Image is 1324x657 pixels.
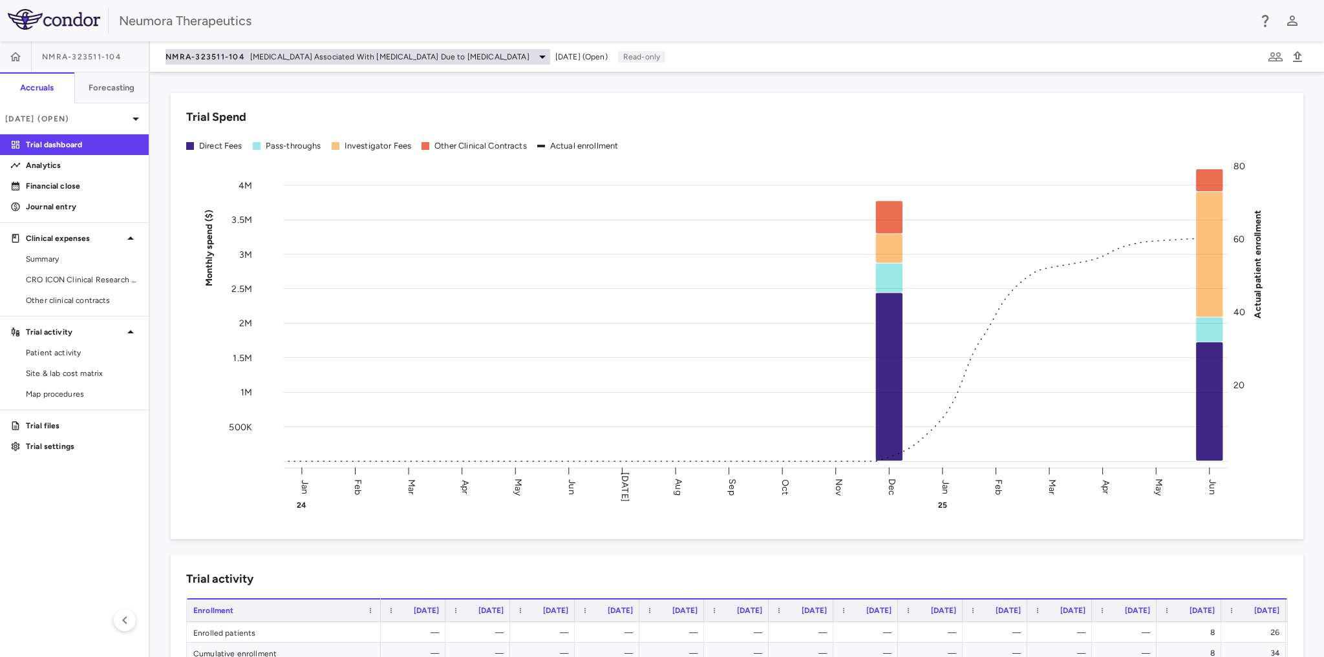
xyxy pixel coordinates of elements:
h6: Accruals [20,82,54,94]
span: [DATE] [543,606,568,615]
tspan: 2M [239,318,252,329]
div: Investigator Fees [345,140,412,152]
p: Financial close [26,180,138,192]
div: — [780,622,827,643]
h6: Forecasting [89,82,135,94]
tspan: Actual patient enrollment [1252,209,1263,318]
text: Jun [566,479,577,494]
span: Enrollment [193,606,234,615]
text: Sep [727,479,738,495]
span: [DATE] [1125,606,1150,615]
div: — [457,622,504,643]
p: Trial dashboard [26,139,138,151]
tspan: 2.5M [231,283,252,294]
text: Jan [299,479,310,494]
div: Actual enrollment [550,140,619,152]
div: — [392,622,439,643]
span: [DATE] [866,606,892,615]
span: [DATE] [1190,606,1215,615]
div: — [910,622,956,643]
p: Trial files [26,420,138,432]
tspan: 80 [1233,161,1245,172]
img: logo-full-SnFGN8VE.png [8,9,100,30]
tspan: 3.5M [231,214,252,225]
span: Map procedures [26,388,138,400]
div: Enrolled patients [187,622,381,642]
p: Clinical expenses [26,233,123,244]
span: [DATE] (Open) [555,51,608,63]
div: — [716,622,762,643]
span: [DATE] [1254,606,1279,615]
tspan: 1M [240,387,252,398]
span: NMRA-323511-104 [42,52,122,62]
tspan: 4M [239,180,252,191]
tspan: 1.5M [233,352,252,363]
text: Mar [1047,479,1058,494]
div: — [1104,622,1150,643]
p: [DATE] (Open) [5,113,128,125]
tspan: 3M [239,249,252,260]
p: Read-only [618,51,665,63]
div: — [586,622,633,643]
text: 25 [938,501,947,510]
span: NMRA-323511-104 [165,52,245,62]
text: Mar [406,479,417,494]
span: [DATE] [672,606,698,615]
tspan: Monthly spend ($) [204,209,215,286]
span: [DATE] [414,606,439,615]
span: [DATE] [608,606,633,615]
div: Direct Fees [199,140,242,152]
div: — [974,622,1021,643]
span: Summary [26,253,138,265]
div: — [845,622,892,643]
div: Other Clinical Contracts [434,140,527,152]
text: Dec [886,478,897,495]
div: Neumora Therapeutics [119,11,1249,30]
tspan: 40 [1233,307,1245,318]
span: [DATE] [996,606,1021,615]
text: Aug [673,479,684,495]
p: Trial settings [26,441,138,452]
tspan: 500K [229,421,252,432]
span: [MEDICAL_DATA] Associated With [MEDICAL_DATA] Due to [MEDICAL_DATA] [250,51,529,63]
span: [DATE] [478,606,504,615]
text: [DATE] [619,472,630,502]
text: Jan [940,479,951,494]
div: 26 [1233,622,1279,643]
div: — [522,622,568,643]
text: May [1153,478,1164,495]
div: Pass-throughs [266,140,321,152]
div: 8 [1168,622,1215,643]
text: Jun [1207,479,1218,494]
span: Site & lab cost matrix [26,368,138,379]
text: Oct [780,479,791,494]
tspan: 60 [1233,234,1244,245]
span: [DATE] [802,606,827,615]
text: Apr [460,479,471,494]
span: CRO ICON Clinical Research Limited [26,274,138,286]
span: [DATE] [1060,606,1085,615]
div: — [651,622,698,643]
text: May [513,478,524,495]
h6: Trial activity [186,570,253,588]
text: Feb [993,479,1004,494]
text: Apr [1100,479,1111,494]
span: [DATE] [737,606,762,615]
div: — [1039,622,1085,643]
text: Nov [833,478,844,495]
span: [DATE] [931,606,956,615]
tspan: 20 [1233,380,1244,391]
span: Other clinical contracts [26,295,138,306]
p: Journal entry [26,201,138,213]
p: Trial activity [26,326,123,338]
text: 24 [297,501,306,510]
p: Analytics [26,160,138,171]
text: Feb [352,479,363,494]
h6: Trial Spend [186,109,246,126]
span: Patient activity [26,347,138,359]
